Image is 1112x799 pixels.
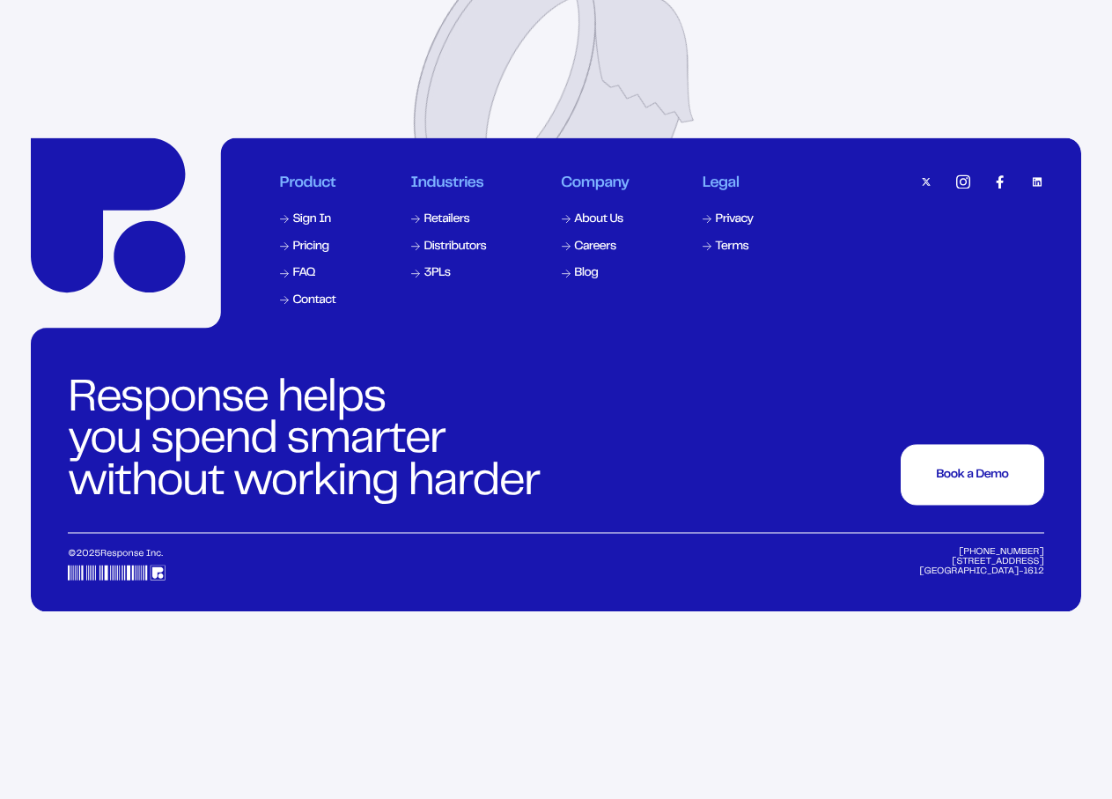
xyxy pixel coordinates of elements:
[292,240,328,253] div: Pricing
[31,138,185,292] a: Response Home
[68,549,279,581] div: © 2025 Response Inc.
[1030,175,1044,189] img: linkedin
[560,211,631,229] a: About Us
[936,469,1008,481] div: Book a Demo
[560,264,631,283] a: Blog
[280,175,338,194] div: Product
[423,268,450,280] div: 3PLs
[278,264,339,283] a: FAQ
[919,549,1044,581] div: [PHONE_NUMBER] [STREET_ADDRESS] [GEOGRAPHIC_DATA]-1612
[716,240,749,253] div: Terms
[560,238,631,256] a: Careers
[901,445,1044,506] button: Book a DemoBook a DemoBook a DemoBook a Demo
[409,264,490,283] a: 3PLs
[409,238,490,256] a: Distributors
[278,238,339,256] a: Pricing
[701,211,756,229] a: Privacy
[278,211,339,229] a: Sign In
[701,238,756,256] a: Terms
[993,175,1007,189] img: facebook
[574,214,623,226] div: About Us
[716,214,754,226] div: Privacy
[574,268,598,280] div: Blog
[956,175,970,189] img: instagram
[278,292,339,310] a: Contact
[411,175,488,194] div: Industries
[292,268,315,280] div: FAQ
[409,211,490,229] a: Retailers
[919,175,933,189] img: twitter
[703,175,755,194] div: Legal
[574,240,615,253] div: Careers
[68,380,549,505] div: Response helps you spend smarter without working harder
[423,214,469,226] div: Retailers
[423,240,486,253] div: Distributors
[292,295,335,307] div: Contact
[292,214,330,226] div: Sign In
[561,175,629,194] div: Company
